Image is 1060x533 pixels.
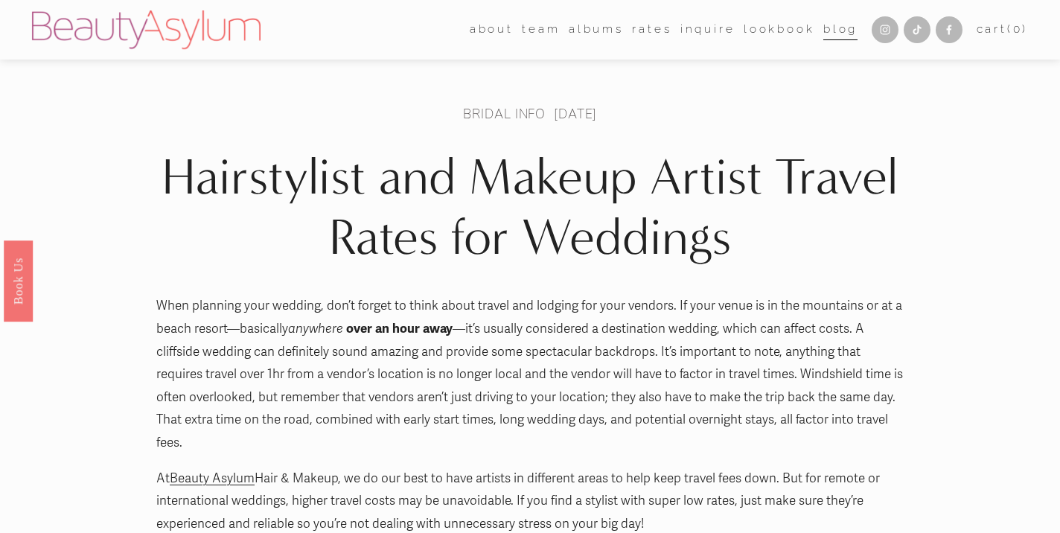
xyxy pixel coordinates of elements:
h1: Hairstylist and Makeup Artist Travel Rates for Weddings [156,147,904,269]
a: Beauty Asylum [170,470,255,486]
a: Facebook [936,16,962,43]
p: When planning your wedding, don’t forget to think about travel and lodging for your vendors. If y... [156,295,904,454]
a: Inquire [680,19,735,42]
span: about [470,19,514,40]
a: Instagram [872,16,898,43]
a: Rates [632,19,671,42]
span: [DATE] [554,105,597,122]
span: ( ) [1007,22,1028,36]
a: folder dropdown [522,19,560,42]
span: 0 [1013,22,1023,36]
a: Book Us [4,240,33,322]
a: 0 items in cart [977,19,1029,40]
a: folder dropdown [470,19,514,42]
a: Lookbook [744,19,815,42]
strong: over an hour away [346,321,453,336]
img: Beauty Asylum | Bridal Hair &amp; Makeup Charlotte &amp; Atlanta [32,10,261,49]
a: albums [569,19,624,42]
em: anywhere [288,321,343,336]
a: Blog [823,19,858,42]
span: team [522,19,560,40]
a: Bridal Info [463,105,546,122]
a: TikTok [904,16,930,43]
